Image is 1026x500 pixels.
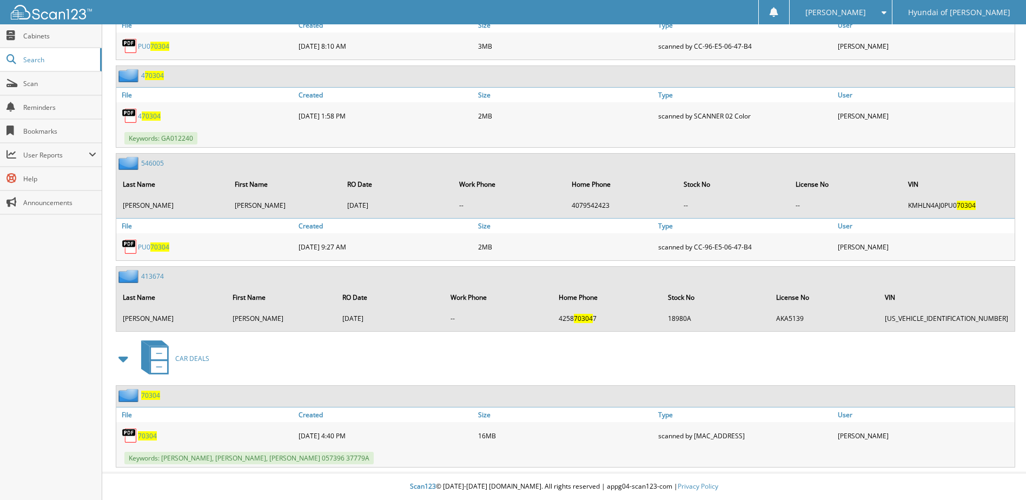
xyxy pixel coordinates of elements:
[835,407,1015,422] a: User
[835,236,1015,258] div: [PERSON_NAME]
[908,9,1010,16] span: Hyundai of [PERSON_NAME]
[296,35,475,57] div: [DATE] 8:10 AM
[138,111,161,121] a: 470304
[678,173,789,195] th: Stock No
[124,132,197,144] span: Keywords: GA012240
[23,198,96,207] span: Announcements
[957,201,976,210] span: 70304
[475,18,655,32] a: Size
[445,286,552,308] th: Work Phone
[678,196,789,214] td: --
[835,88,1015,102] a: User
[116,219,296,233] a: File
[296,219,475,233] a: Created
[337,286,444,308] th: RO Date
[835,35,1015,57] div: [PERSON_NAME]
[663,286,770,308] th: Stock No
[11,5,92,19] img: scan123-logo-white.svg
[656,219,835,233] a: Type
[102,473,1026,500] div: © [DATE]-[DATE] [DOMAIN_NAME]. All rights reserved | appg04-scan123-com |
[118,156,141,170] img: folder2.png
[903,173,1014,195] th: VIN
[23,103,96,112] span: Reminders
[117,196,228,214] td: [PERSON_NAME]
[656,105,835,127] div: scanned by SCANNER 02 Color
[117,173,228,195] th: Last Name
[553,286,661,308] th: Home Phone
[150,42,169,51] span: 70304
[145,71,164,80] span: 70304
[296,425,475,446] div: [DATE] 4:40 PM
[135,337,209,380] a: CAR DEALS
[296,105,475,127] div: [DATE] 1:58 PM
[678,482,718,491] a: Privacy Policy
[342,196,453,214] td: [DATE]
[574,314,593,323] span: 70304
[138,242,169,252] a: PU070304
[342,173,453,195] th: RO Date
[553,310,661,327] td: 4258 7
[227,310,336,327] td: [PERSON_NAME]
[23,150,89,160] span: User Reports
[566,196,677,214] td: 4079542423
[141,391,160,400] a: 70304
[475,219,655,233] a: Size
[141,159,164,168] a: 546005
[656,18,835,32] a: Type
[138,431,157,440] a: 70304
[475,105,655,127] div: 2MB
[475,425,655,446] div: 16MB
[116,18,296,32] a: File
[805,9,866,16] span: [PERSON_NAME]
[656,236,835,258] div: scanned by CC-96-E5-06-47-B4
[445,310,552,327] td: --
[790,173,901,195] th: License No
[835,105,1015,127] div: [PERSON_NAME]
[229,173,340,195] th: First Name
[175,354,209,363] span: CAR DEALS
[454,196,565,214] td: --
[835,18,1015,32] a: User
[124,452,374,464] span: Keywords: [PERSON_NAME], [PERSON_NAME], [PERSON_NAME] 057396 37779A
[296,407,475,422] a: Created
[296,88,475,102] a: Created
[410,482,436,491] span: Scan123
[972,448,1026,500] iframe: Chat Widget
[454,173,565,195] th: Work Phone
[903,196,1014,214] td: KMHLN4AJ0PU0
[566,173,677,195] th: Home Phone
[122,108,138,124] img: PDF.png
[656,88,835,102] a: Type
[229,196,340,214] td: [PERSON_NAME]
[117,286,226,308] th: Last Name
[475,407,655,422] a: Size
[663,310,770,327] td: 18980A
[118,389,141,402] img: folder2.png
[790,196,901,214] td: --
[475,35,655,57] div: 3MB
[122,239,138,255] img: PDF.png
[296,236,475,258] div: [DATE] 9:27 AM
[656,35,835,57] div: scanned by CC-96-E5-06-47-B4
[656,425,835,446] div: scanned by [MAC_ADDRESS]
[296,18,475,32] a: Created
[475,236,655,258] div: 2MB
[23,79,96,88] span: Scan
[771,286,878,308] th: License No
[879,310,1014,327] td: [US_VEHICLE_IDENTIFICATION_NUMBER]
[142,111,161,121] span: 70304
[475,88,655,102] a: Size
[122,427,138,444] img: PDF.png
[122,38,138,54] img: PDF.png
[835,219,1015,233] a: User
[118,269,141,283] img: folder2.png
[150,242,169,252] span: 70304
[116,407,296,422] a: File
[879,286,1014,308] th: VIN
[116,88,296,102] a: File
[23,127,96,136] span: Bookmarks
[227,286,336,308] th: First Name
